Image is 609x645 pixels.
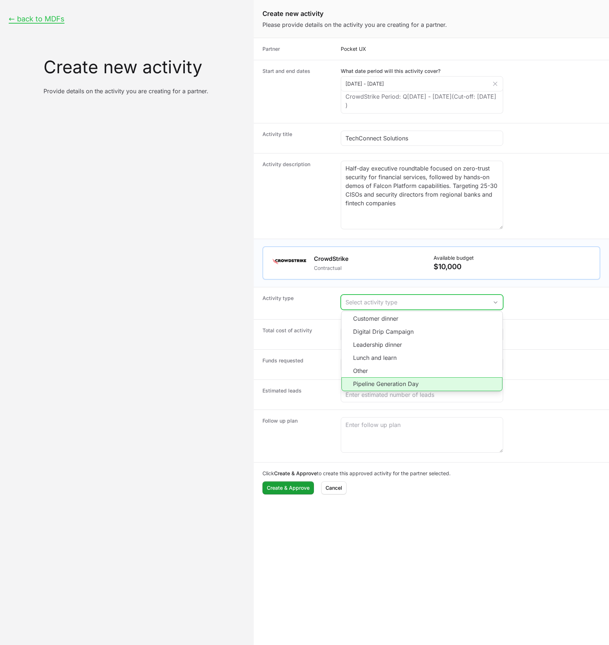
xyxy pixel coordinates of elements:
[262,387,332,402] dt: Estimated leads
[274,470,317,476] b: Create & Approve
[262,417,332,455] dt: Follow up plan
[267,484,310,492] span: Create & Approve
[262,45,332,53] dt: Partner
[314,254,348,263] h1: CrowdStrike
[434,262,510,272] p: $10,000
[43,87,245,95] p: Provide details on the activity you are creating for a partner.
[345,390,498,399] input: Enter estimated number of leads
[262,327,332,342] dt: Total cost of activity
[9,15,65,24] button: ← back to MDFs
[43,58,245,76] h3: Create new activity
[345,134,498,143] input: Activity title
[326,484,342,492] span: Cancel
[434,254,510,262] p: Available budget
[345,298,488,307] div: Select activity type
[262,470,600,477] p: Click to create this approved activity for the partner selected.
[341,295,503,309] button: Select activity type
[341,76,503,91] input: DD MMM YYYY - DD MMM YYYY
[262,161,332,231] dt: Activity description
[262,67,332,116] dt: Start and end dates
[262,481,314,494] button: Create & Approve
[314,264,348,272] p: Contractual
[321,481,347,494] button: Cancel
[262,295,332,312] dt: Activity type
[341,67,503,75] label: What date period will this activity cover?
[341,89,503,114] div: CrowdStrike Period: Q[DATE] - [DATE]
[262,357,332,372] dt: Funds requested
[262,9,600,19] h1: Create new activity
[341,45,600,53] p: Pocket UX
[262,20,600,29] p: Please provide details on the activity you are creating for a partner.
[254,38,609,502] dl: Create activity form
[272,254,307,269] img: CrowdStrike
[262,131,332,146] dt: Activity title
